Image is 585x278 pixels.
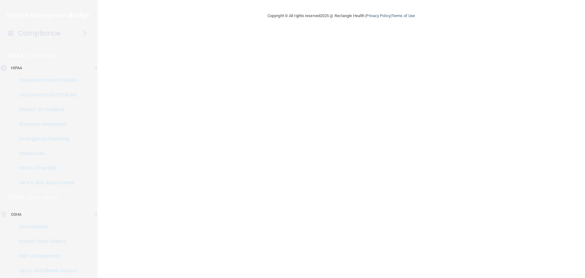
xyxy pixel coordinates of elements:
img: PMB logo [7,9,90,22]
h4: Compliance [18,29,60,38]
p: HIPAA Risk Assessment [4,180,87,186]
a: Terms of Use [392,13,415,18]
p: Documents and Policies [4,92,87,98]
p: Learn More! [27,194,59,201]
p: HIPAA [11,64,22,72]
p: Self-Assessment [4,253,87,259]
p: Safety Data Sheets [4,238,87,244]
p: Injury and Illness Report [4,268,87,274]
div: Copyright © All rights reserved 2025 @ Rectangle Health | | [230,6,452,26]
p: HIPAA [8,52,24,60]
p: Emergency Planning [4,136,87,142]
a: Privacy Policy [366,13,390,18]
p: OSHA [11,211,21,218]
p: Documents [4,224,87,230]
p: Learn More! [27,52,59,60]
p: Business Associates [4,121,87,127]
p: Resources [4,150,87,157]
p: Documents and Policies [4,77,87,83]
p: OSHA [8,194,23,201]
p: Report an Incident [4,107,87,113]
p: HIPAA Checklist [4,165,87,171]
